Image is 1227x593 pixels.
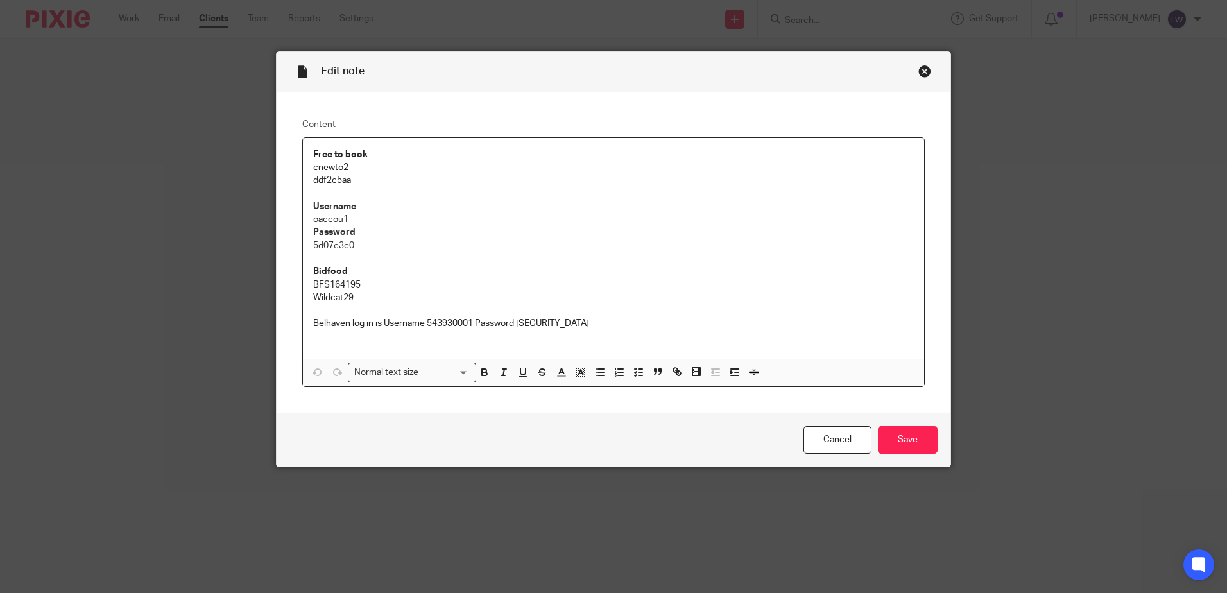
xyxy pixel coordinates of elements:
p: ddf2c5aa [313,174,914,187]
span: Username [313,202,356,211]
span: 5d07e3e0 [313,241,354,250]
label: Content [302,118,925,131]
a: Cancel [803,426,871,454]
p: Belhaven log in is Username 543930001 Password [SECURITY_DATA] [313,317,914,330]
span: Normal text size [351,366,421,379]
p: BFS164195 [313,279,914,291]
strong: Bidfood [313,267,348,276]
div: Close this dialog window [918,65,931,78]
span: Password [313,228,356,237]
div: Search for option [348,363,476,382]
input: Save [878,426,938,454]
span: oaccou1 [313,215,348,224]
p: cnewto2 [313,161,914,174]
input: Search for option [422,366,468,379]
span: Edit note [321,66,365,76]
strong: Free to book [313,150,368,159]
p: Wildcat29 [313,291,914,304]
